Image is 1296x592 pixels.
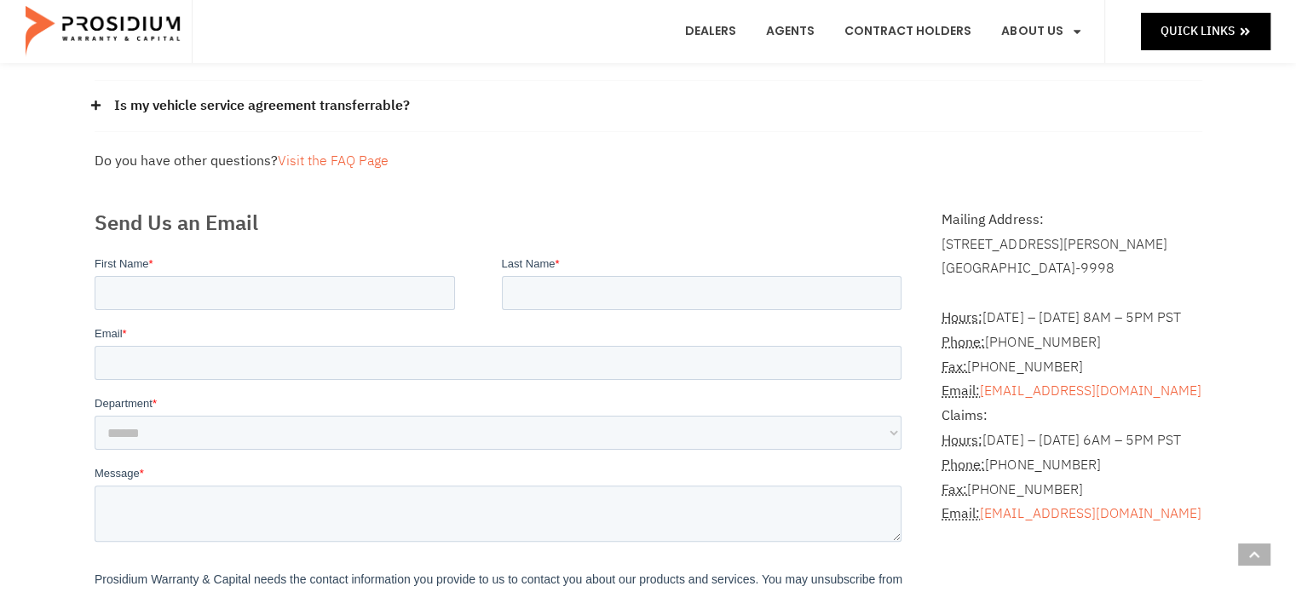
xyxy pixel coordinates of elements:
abbr: Hours [942,307,982,328]
strong: Email: [942,503,980,524]
abbr: Fax [942,357,967,377]
abbr: Phone Number [942,332,985,353]
p: [DATE] – [DATE] 6AM – 5PM PST [PHONE_NUMBER] [PHONE_NUMBER] [942,404,1201,526]
strong: Fax: [942,480,967,500]
strong: Hours: [942,307,982,328]
span: Quick Links [1161,20,1235,42]
a: Is my vehicle service agreement transferrable? [114,94,410,118]
strong: Email: [942,381,980,401]
address: [DATE] – [DATE] 8AM – 5PM PST [PHONE_NUMBER] [PHONE_NUMBER] [942,281,1201,526]
div: [STREET_ADDRESS][PERSON_NAME] [942,233,1201,257]
abbr: Hours [942,430,982,451]
a: [EMAIL_ADDRESS][DOMAIN_NAME] [980,503,1201,524]
abbr: Fax [942,480,967,500]
abbr: Email Address [942,503,980,524]
div: Is my vehicle service agreement transferrable? [95,81,1202,132]
strong: Hours: [942,430,982,451]
b: Claims: [942,405,988,426]
div: [GEOGRAPHIC_DATA]-9998 [942,256,1201,281]
strong: Phone: [942,455,985,475]
strong: Phone: [942,332,985,353]
strong: Fax: [942,357,967,377]
h2: Send Us an Email [95,208,908,239]
div: Do you have other questions? [95,149,1202,174]
abbr: Email Address [942,381,980,401]
abbr: Phone Number [942,455,985,475]
a: Visit the FAQ Page [278,151,389,171]
b: Mailing Address: [942,210,1043,230]
a: [EMAIL_ADDRESS][DOMAIN_NAME] [980,381,1201,401]
a: Quick Links [1141,13,1270,49]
